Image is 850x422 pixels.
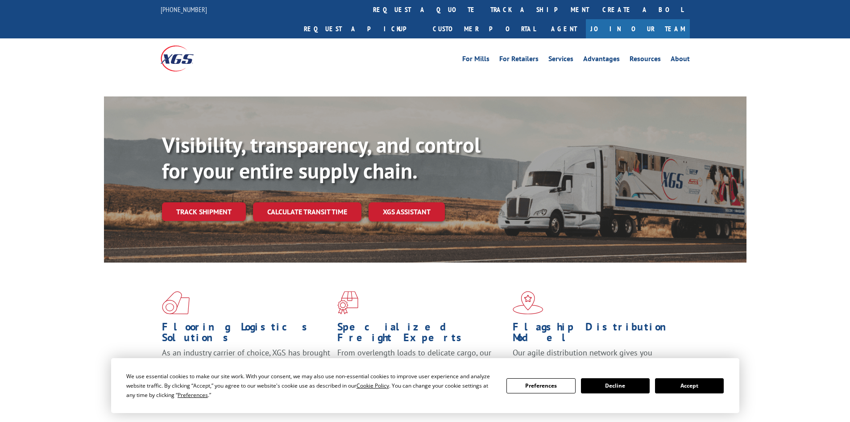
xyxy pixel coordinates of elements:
span: Our agile distribution network gives you nationwide inventory management on demand. [513,347,677,368]
a: Join Our Team [586,19,690,38]
span: Cookie Policy [357,382,389,389]
a: For Retailers [499,55,539,65]
span: Preferences [178,391,208,399]
b: Visibility, transparency, and control for your entire supply chain. [162,131,481,184]
img: xgs-icon-flagship-distribution-model-red [513,291,543,314]
a: Agent [542,19,586,38]
a: Calculate transit time [253,202,361,221]
span: As an industry carrier of choice, XGS has brought innovation and dedication to flooring logistics... [162,347,330,379]
a: Customer Portal [426,19,542,38]
button: Preferences [506,378,575,393]
a: XGS ASSISTANT [369,202,445,221]
a: [PHONE_NUMBER] [161,5,207,14]
button: Decline [581,378,650,393]
img: xgs-icon-focused-on-flooring-red [337,291,358,314]
a: Advantages [583,55,620,65]
h1: Flooring Logistics Solutions [162,322,331,347]
a: For Mills [462,55,489,65]
a: About [671,55,690,65]
a: Resources [630,55,661,65]
button: Accept [655,378,724,393]
div: Cookie Consent Prompt [111,358,739,413]
img: xgs-icon-total-supply-chain-intelligence-red [162,291,190,314]
p: From overlength loads to delicate cargo, our experienced staff knows the best way to move your fr... [337,347,506,387]
h1: Flagship Distribution Model [513,322,681,347]
a: Track shipment [162,202,246,221]
a: Request a pickup [297,19,426,38]
div: We use essential cookies to make our site work. With your consent, we may also use non-essential ... [126,372,496,400]
h1: Specialized Freight Experts [337,322,506,347]
a: Services [548,55,573,65]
